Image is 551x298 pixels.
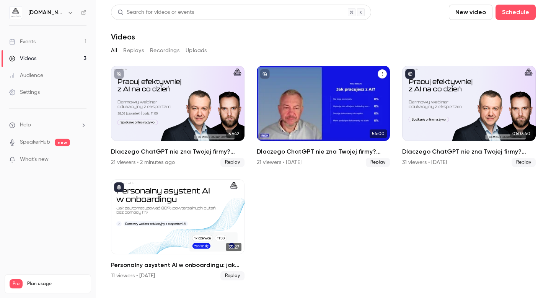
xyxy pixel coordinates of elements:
button: Recordings [150,44,179,57]
a: 57:42Dlaczego ChatGPT nie zna Twojej firmy? Praktyczny przewodnik przygotowania wiedzy firmowej j... [111,66,245,167]
div: 21 viewers • 2 minutes ago [111,159,175,166]
div: 31 viewers • [DATE] [402,159,447,166]
button: published [114,182,124,192]
li: help-dropdown-opener [9,121,86,129]
h2: Dlaczego ChatGPT nie zna Twojej firmy? Praktyczny przewodnik przygotowania wiedzy firmowej jako k... [257,147,390,156]
button: All [111,44,117,57]
a: SpeakerHub [20,138,50,146]
button: unpublished [114,69,124,79]
span: Replay [220,271,245,280]
button: Replays [123,44,144,57]
span: new [55,139,70,146]
li: Dlaczego ChatGPT nie zna Twojej firmy? Praktyczny przewodnik przygotowania wiedzy firmowej jako k... [111,66,245,167]
div: Videos [9,55,36,62]
span: 54:00 [370,129,387,138]
div: 11 viewers • [DATE] [111,272,155,280]
ul: Videos [111,66,536,280]
span: Plan usage [27,281,86,287]
button: New video [449,5,492,20]
span: Pro [10,279,23,288]
img: aigmented.io [10,7,22,19]
div: Settings [9,88,40,96]
span: Replay [512,158,536,167]
a: 54:00Dlaczego ChatGPT nie zna Twojej firmy? Praktyczny przewodnik przygotowania wiedzy firmowej j... [257,66,390,167]
span: Replay [366,158,390,167]
h2: Dlaczego ChatGPT nie zna Twojej firmy? Praktyczny przewodnik przygotowania wiedzy firmowej jako k... [111,147,245,156]
div: 21 viewers • [DATE] [257,159,302,166]
div: Audience [9,72,43,79]
span: 57:42 [226,129,241,138]
span: Replay [220,158,245,167]
h2: Dlaczego ChatGPT nie zna Twojej firmy? Praktyczny przewodnik przygotowania wiedzy firmowej jako k... [402,147,536,156]
button: Schedule [496,5,536,20]
span: 01:03:40 [510,129,533,138]
div: Events [9,38,36,46]
li: Dlaczego ChatGPT nie zna Twojej firmy? Praktyczny przewodnik przygotowania wiedzy firmowej jako k... [402,66,536,167]
span: Help [20,121,31,129]
button: unpublished [260,69,270,79]
a: 01:03:40Dlaczego ChatGPT nie zna Twojej firmy? Praktyczny przewodnik przygotowania wiedzy firmowe... [402,66,536,167]
section: Videos [111,5,536,293]
h1: Videos [111,32,135,41]
button: Uploads [186,44,207,57]
span: 35:27 [226,243,241,251]
span: What's new [20,156,49,164]
li: Personalny asystent AI w onboardingu: jak zautomatyzować 80% powtarzalnych pytań bez pomocy IT? [111,179,245,280]
button: published [405,69,415,79]
h6: [DOMAIN_NAME] [28,9,64,16]
a: 35:27Personalny asystent AI w onboardingu: jak zautomatyzować 80% powtarzalnych pytań bez pomocy ... [111,179,245,280]
h2: Personalny asystent AI w onboardingu: jak zautomatyzować 80% powtarzalnych pytań bez pomocy IT? [111,260,245,270]
li: Dlaczego ChatGPT nie zna Twojej firmy? Praktyczny przewodnik przygotowania wiedzy firmowej jako k... [257,66,390,167]
div: Search for videos or events [117,8,194,16]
